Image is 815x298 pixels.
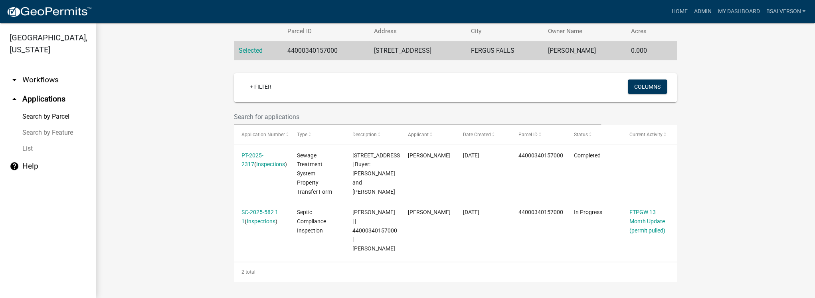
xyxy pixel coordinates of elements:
[455,125,511,144] datatable-header-cell: Date Created
[241,152,263,168] a: PT-2025-2317
[10,75,19,85] i: arrow_drop_down
[466,22,543,41] th: City
[629,209,665,234] a: FTPGW 13 Month Update (permit pulled)
[234,125,289,144] datatable-header-cell: Application Number
[621,125,677,144] datatable-header-cell: Current Activity
[543,22,626,41] th: Owner Name
[574,132,588,137] span: Status
[241,208,281,226] div: ( )
[407,132,428,137] span: Applicant
[626,22,663,41] th: Acres
[352,152,402,195] span: 13985 165TH ST | Buyer: Connor Aasness and Rachel Aasness
[714,4,763,19] a: My Dashboard
[629,132,662,137] span: Current Activity
[256,161,285,167] a: Inspections
[400,125,455,144] datatable-header-cell: Applicant
[369,41,466,61] td: [STREET_ADDRESS]
[241,132,285,137] span: Application Number
[345,125,400,144] datatable-header-cell: Description
[463,209,479,215] span: 08/28/2025
[234,262,677,282] div: 2 total
[352,209,397,252] span: Emma Swenson | | 44000340157000 | PHYLLIS R AASNESS
[10,161,19,171] i: help
[626,41,663,61] td: 0.000
[463,152,479,159] span: 09/03/2025
[369,22,466,41] th: Address
[407,152,450,159] span: Melissa Davis
[10,94,19,104] i: arrow_drop_up
[690,4,714,19] a: Admin
[239,47,263,54] a: Selected
[243,79,278,94] a: + Filter
[463,132,491,137] span: Date Created
[511,125,566,144] datatable-header-cell: Parcel ID
[566,125,622,144] datatable-header-cell: Status
[518,209,563,215] span: 44000340157000
[352,132,377,137] span: Description
[283,41,369,61] td: 44000340157000
[543,41,626,61] td: [PERSON_NAME]
[297,209,326,234] span: Septic Compliance Inspection
[574,152,601,159] span: Completed
[518,152,563,159] span: 44000340157000
[234,109,601,125] input: Search for applications
[241,209,278,224] a: SC-2025-582 1 1
[247,218,275,224] a: Inspections
[407,209,450,215] span: Brett Anderson
[241,151,281,169] div: ( )
[283,22,369,41] th: Parcel ID
[297,132,307,137] span: Type
[289,125,345,144] datatable-header-cell: Type
[763,4,809,19] a: BSALVERSON
[518,132,538,137] span: Parcel ID
[466,41,543,61] td: FERGUS FALLS
[628,79,667,94] button: Columns
[574,209,602,215] span: In Progress
[668,4,690,19] a: Home
[297,152,332,195] span: Sewage Treatment System Property Transfer Form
